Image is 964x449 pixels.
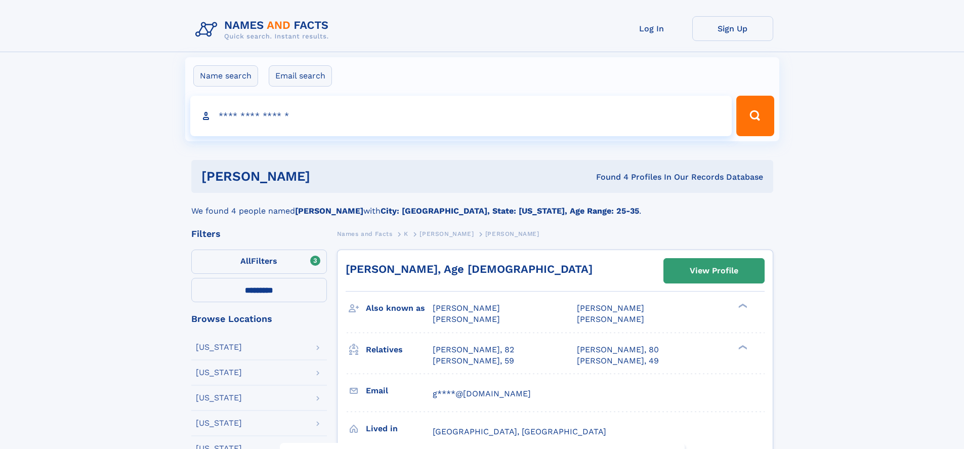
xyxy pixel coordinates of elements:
[269,65,332,87] label: Email search
[485,230,539,237] span: [PERSON_NAME]
[240,256,251,266] span: All
[196,369,242,377] div: [US_STATE]
[736,344,748,350] div: ❯
[196,419,242,427] div: [US_STATE]
[692,16,773,41] a: Sign Up
[366,341,433,358] h3: Relatives
[366,300,433,317] h3: Also known as
[433,314,500,324] span: [PERSON_NAME]
[404,227,408,240] a: K
[433,303,500,313] span: [PERSON_NAME]
[420,230,474,237] span: [PERSON_NAME]
[577,314,644,324] span: [PERSON_NAME]
[736,303,748,309] div: ❯
[346,263,593,275] a: [PERSON_NAME], Age [DEMOGRAPHIC_DATA]
[196,343,242,351] div: [US_STATE]
[191,193,773,217] div: We found 4 people named with .
[404,230,408,237] span: K
[191,16,337,44] img: Logo Names and Facts
[611,16,692,41] a: Log In
[433,344,514,355] a: [PERSON_NAME], 82
[690,259,738,282] div: View Profile
[577,303,644,313] span: [PERSON_NAME]
[453,172,763,183] div: Found 4 Profiles In Our Records Database
[577,344,659,355] a: [PERSON_NAME], 80
[191,250,327,274] label: Filters
[381,206,639,216] b: City: [GEOGRAPHIC_DATA], State: [US_STATE], Age Range: 25-35
[190,96,732,136] input: search input
[196,394,242,402] div: [US_STATE]
[736,96,774,136] button: Search Button
[201,170,453,183] h1: [PERSON_NAME]
[664,259,764,283] a: View Profile
[420,227,474,240] a: [PERSON_NAME]
[366,382,433,399] h3: Email
[577,355,659,366] a: [PERSON_NAME], 49
[433,427,606,436] span: [GEOGRAPHIC_DATA], [GEOGRAPHIC_DATA]
[191,314,327,323] div: Browse Locations
[295,206,363,216] b: [PERSON_NAME]
[191,229,327,238] div: Filters
[366,420,433,437] h3: Lived in
[193,65,258,87] label: Name search
[433,355,514,366] a: [PERSON_NAME], 59
[337,227,393,240] a: Names and Facts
